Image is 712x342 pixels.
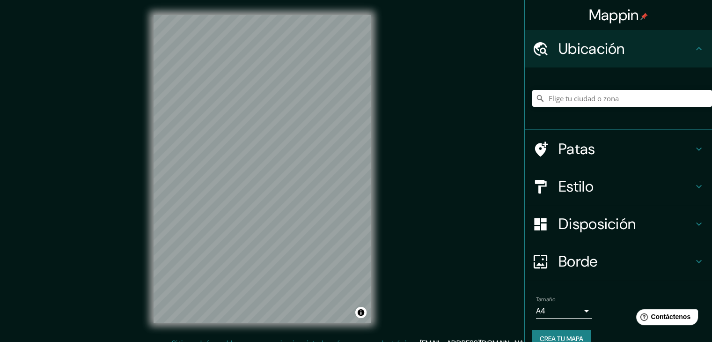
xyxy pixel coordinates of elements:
div: Ubicación [525,30,712,67]
font: Estilo [558,177,594,196]
div: A4 [536,304,592,319]
font: Disposición [558,214,636,234]
button: Activar o desactivar atribución [355,307,367,318]
div: Borde [525,243,712,280]
div: Estilo [525,168,712,205]
canvas: Mapa [154,15,371,323]
div: Disposición [525,205,712,243]
font: Tamaño [536,296,555,303]
font: Borde [558,252,598,271]
div: Patas [525,130,712,168]
input: Elige tu ciudad o zona [532,90,712,107]
img: pin-icon.png [640,13,648,20]
font: Mappin [589,5,639,25]
iframe: Lanzador de widgets de ayuda [629,305,702,332]
font: Ubicación [558,39,625,59]
font: Patas [558,139,595,159]
font: A4 [536,306,545,316]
